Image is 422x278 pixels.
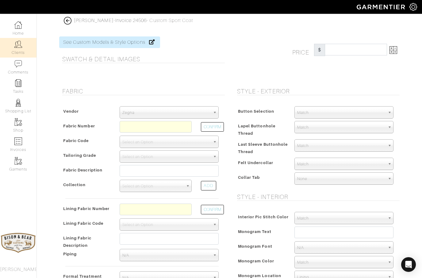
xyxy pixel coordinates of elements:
[297,121,385,133] span: Match
[297,158,385,170] span: Match
[63,166,102,175] span: Fabric Description
[238,257,274,265] span: Monogram Color
[14,79,22,87] img: reminder-icon-8004d30b9f0a5d33ae49ab947aed9ed385cf756f9e5892f1edd6e32f2345188e.png
[389,46,397,54] img: Open Price Breakdown
[63,219,103,228] span: Lining Fabric Code
[63,136,89,145] span: Fabric Code
[297,242,385,254] span: N/A
[14,40,22,48] img: clients-icon-6bae9207a08558b7cb47a8932f037763ab4055f8c8b6bfacd5dc20c3e0201464.png
[201,181,216,190] div: ADD
[201,122,224,132] button: CONFIRM
[63,234,91,250] span: Lining Fabric Description
[401,257,416,272] div: Open Intercom Messenger
[63,204,109,213] span: Lining Fabric Number
[63,250,77,258] span: Piping
[237,193,400,201] h5: Style - Interior
[122,136,210,148] span: Select an Option
[238,173,260,182] span: Collar Tab
[297,107,385,119] span: Match
[354,2,409,12] img: garmentier-logo-header-white-b43fb05a5012e4ada735d5af1a66efaba907eab6374d6393d1fbf88cb4ef424d.png
[14,99,22,107] img: stylists-icon-eb353228a002819b7ec25b43dbf5f0378dd9e0616d9560372ff212230b889e62.png
[238,227,271,236] span: Monogram Text
[62,55,225,63] h5: Swatch & Detail Images
[297,212,385,224] span: Match
[297,140,385,152] span: Match
[63,122,95,130] span: Fabric Number
[238,212,289,221] span: Interior Pic Stitch Color
[63,151,96,160] span: Tailoring Grade
[14,21,22,29] img: dashboard-icon-dbcd8f5a0b271acd01030246c82b418ddd0df26cd7fceb0bd07c9910d44c42f6.png
[14,118,22,126] img: garments-icon-b7da505a4dc4fd61783c78ac3ca0ef83fa9d6f193b1c9dc38574b1d14d53ca28.png
[238,158,273,167] span: Felt Undercollar
[64,17,71,24] img: back_button_icon-ce25524eef7749ea780ab53ea1fea592ca0fb03e1c82d1f52373f42a7c1db72b.png
[292,44,314,56] h5: Price
[297,173,385,185] span: None
[115,18,147,23] a: Invoice 24506
[14,157,22,165] img: garments-icon-b7da505a4dc4fd61783c78ac3ca0ef83fa9d6f193b1c9dc38574b1d14d53ca28.png
[59,36,160,48] a: See Custom Models & Style Options
[122,107,210,119] span: Zegna
[14,60,22,68] img: comment-icon-a0a6a9ef722e966f86d9cbdc48e553b5cf19dbc54f86b18d962a5391bc8f6eb6.png
[238,122,275,138] span: Lapel Buttonhole Thread
[409,3,417,11] img: gear-icon-white-bd11855cb880d31180b6d7d6211b90ccbf57a29d726f0c71d8c61bd08dd39cc2.png
[63,107,79,116] span: Vendor
[122,180,183,192] span: Select an Option
[63,180,86,189] span: Collection
[297,256,385,269] span: Match
[201,205,224,214] button: CONFIRM
[74,18,114,23] a: [PERSON_NAME]
[238,107,274,116] span: Button Selection
[238,242,272,251] span: Monogram Font
[237,88,400,95] h5: Style - Exterior
[314,44,325,56] span: $
[62,88,225,95] h5: Fabric
[122,249,210,261] span: N/A
[14,137,22,145] img: orders-icon-0abe47150d42831381b5fb84f609e132dff9fe21cb692f30cb5eec754e2cba89.png
[238,140,288,156] span: Last Sleeve Buttonhole Thread
[122,151,210,163] span: Select an Option
[122,219,210,231] span: Select an Option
